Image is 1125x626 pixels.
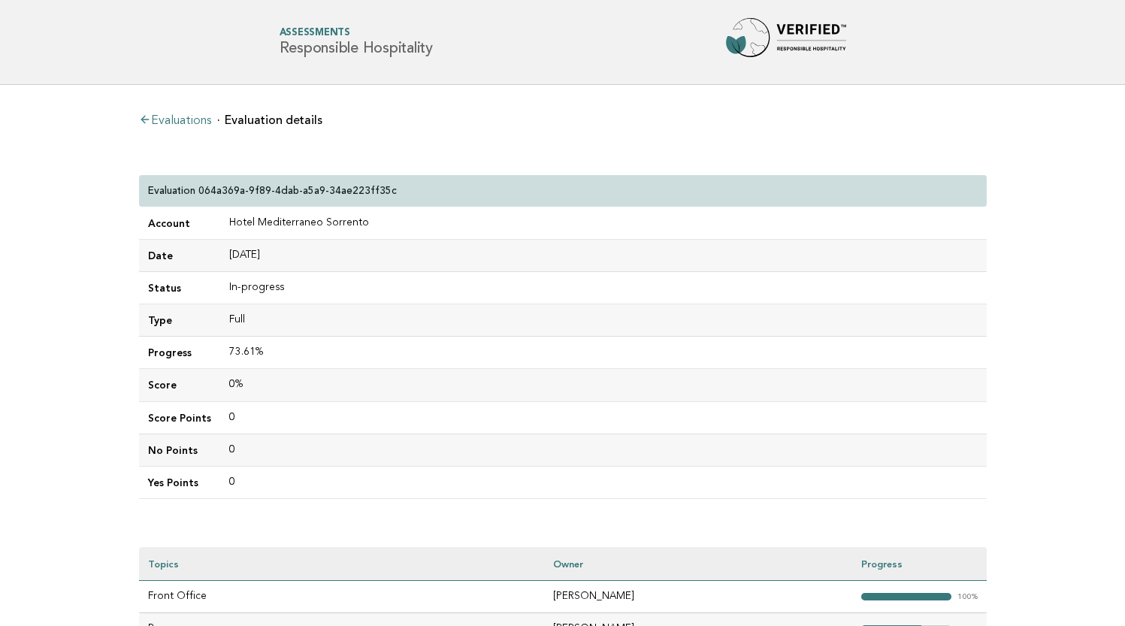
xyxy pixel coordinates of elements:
[220,272,987,304] td: In-progress
[280,29,433,56] h1: Responsible Hospitality
[220,304,987,337] td: Full
[220,434,987,466] td: 0
[220,401,987,434] td: 0
[139,337,220,369] td: Progress
[139,207,220,240] td: Account
[220,207,987,240] td: Hotel Mediterraneo Sorrento
[544,547,851,581] th: Owner
[852,547,987,581] th: Progress
[139,240,220,272] td: Date
[861,593,951,601] strong: ">
[139,581,545,613] td: Front Office
[957,593,978,601] em: 100%
[139,547,545,581] th: Topics
[139,369,220,401] td: Score
[139,115,211,127] a: Evaluations
[544,581,851,613] td: [PERSON_NAME]
[139,434,220,466] td: No Points
[220,240,987,272] td: [DATE]
[217,114,322,126] li: Evaluation details
[220,337,987,369] td: 73.61%
[148,184,397,198] p: Evaluation 064a369a-9f89-4dab-a5a9-34ae223ff35c
[280,29,433,38] span: Assessments
[139,272,220,304] td: Status
[220,369,987,401] td: 0%
[220,466,987,498] td: 0
[139,304,220,337] td: Type
[139,466,220,498] td: Yes Points
[726,18,846,66] img: Forbes Travel Guide
[139,401,220,434] td: Score Points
